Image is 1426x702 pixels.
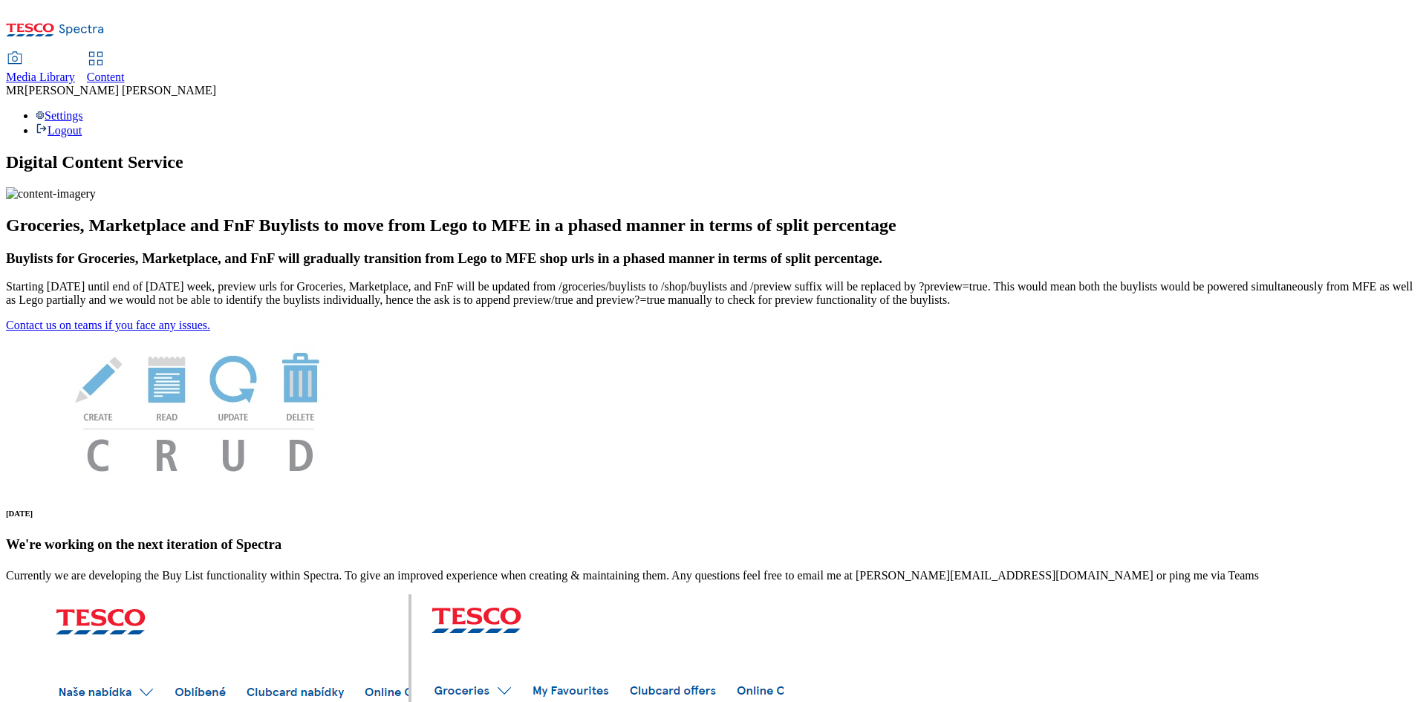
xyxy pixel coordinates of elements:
[87,71,125,83] span: Content
[6,250,1420,267] h3: Buylists for Groceries, Marketplace, and FnF will gradually transition from Lego to MFE shop urls...
[6,71,75,83] span: Media Library
[6,187,96,201] img: content-imagery
[6,332,392,487] img: News Image
[6,280,1420,307] p: Starting [DATE] until end of [DATE] week, preview urls for Groceries, Marketplace, and FnF will b...
[6,319,210,331] a: Contact us on teams if you face any issues.
[25,84,216,97] span: [PERSON_NAME] [PERSON_NAME]
[36,124,82,137] a: Logout
[87,53,125,84] a: Content
[6,509,1420,518] h6: [DATE]
[36,109,83,122] a: Settings
[6,84,25,97] span: MR
[6,536,1420,553] h3: We're working on the next iteration of Spectra
[6,53,75,84] a: Media Library
[6,152,1420,172] h1: Digital Content Service
[6,215,1420,235] h2: Groceries, Marketplace and FnF Buylists to move from Lego to MFE in a phased manner in terms of s...
[6,569,1420,582] p: Currently we are developing the Buy List functionality within Spectra. To give an improved experi...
